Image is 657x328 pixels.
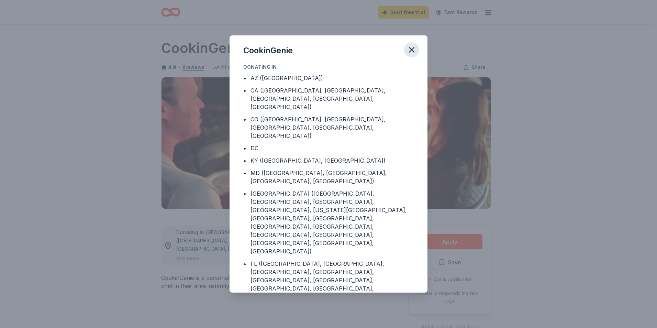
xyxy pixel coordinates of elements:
[250,86,414,111] div: CA ([GEOGRAPHIC_DATA], [GEOGRAPHIC_DATA], [GEOGRAPHIC_DATA], [GEOGRAPHIC_DATA], [GEOGRAPHIC_DATA])
[243,86,246,95] div: •
[243,169,246,177] div: •
[250,115,414,140] div: CO ([GEOGRAPHIC_DATA], [GEOGRAPHIC_DATA], [GEOGRAPHIC_DATA], [GEOGRAPHIC_DATA], [GEOGRAPHIC_DATA])
[250,144,258,152] div: DC
[250,260,414,326] div: FL ([GEOGRAPHIC_DATA], [GEOGRAPHIC_DATA], [GEOGRAPHIC_DATA], [GEOGRAPHIC_DATA], [GEOGRAPHIC_DATA]...
[243,115,246,123] div: •
[243,74,246,82] div: •
[243,45,293,56] div: CookinGenie
[243,63,414,71] div: Donating in
[250,169,414,185] div: MD ([GEOGRAPHIC_DATA], [GEOGRAPHIC_DATA], [GEOGRAPHIC_DATA], [GEOGRAPHIC_DATA])
[243,189,246,198] div: •
[250,156,386,165] div: KY ([GEOGRAPHIC_DATA], [GEOGRAPHIC_DATA])
[250,189,414,255] div: [GEOGRAPHIC_DATA] ([GEOGRAPHIC_DATA], [GEOGRAPHIC_DATA], [GEOGRAPHIC_DATA], [GEOGRAPHIC_DATA], [U...
[243,156,246,165] div: •
[243,260,246,268] div: •
[243,144,246,152] div: •
[250,74,323,82] div: AZ ([GEOGRAPHIC_DATA])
